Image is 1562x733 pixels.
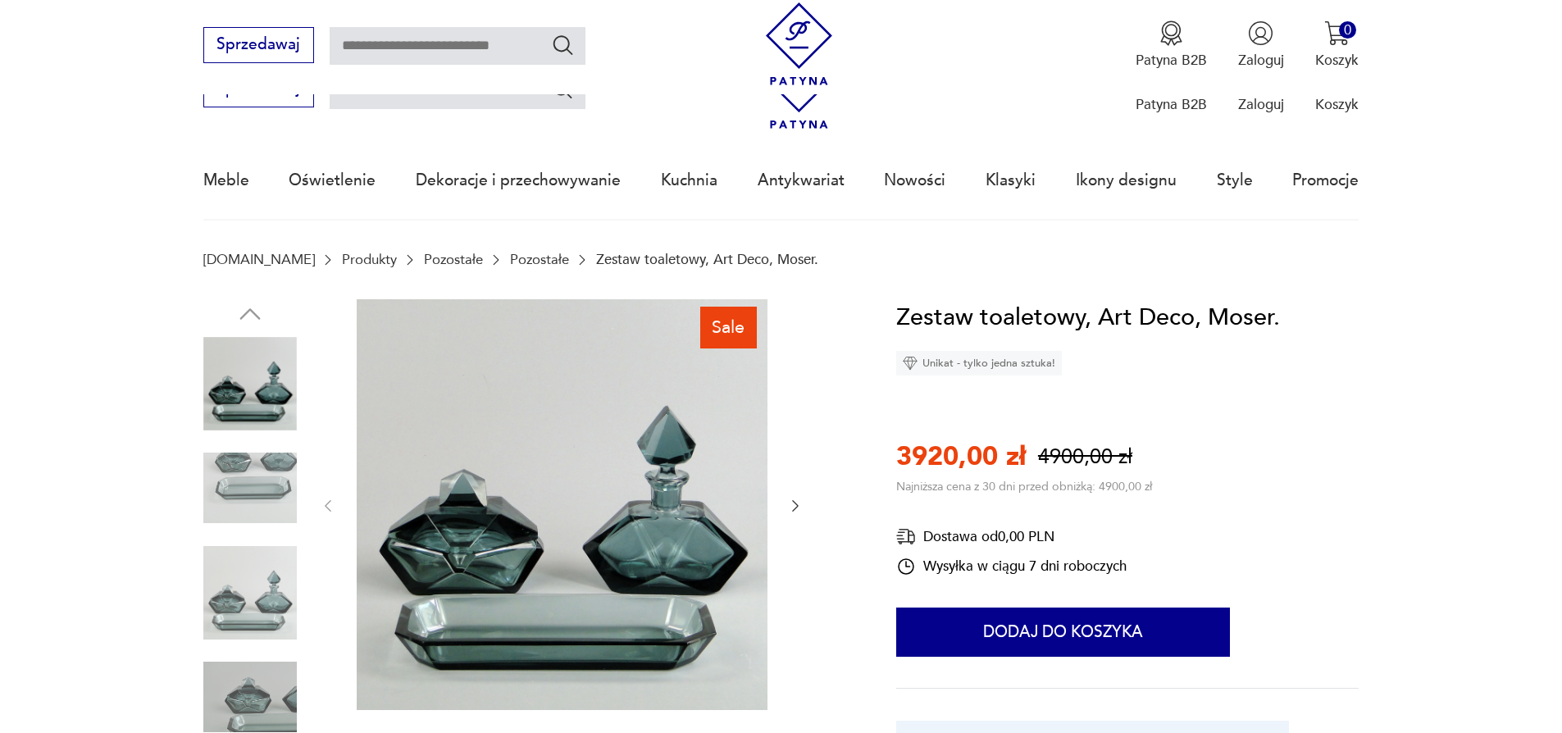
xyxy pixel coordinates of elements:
p: Patyna B2B [1136,95,1207,114]
button: 0Koszyk [1315,20,1359,70]
a: [DOMAIN_NAME] [203,252,315,267]
img: Zdjęcie produktu Zestaw toaletowy, Art Deco, Moser. [357,299,767,710]
p: Najniższa cena z 30 dni przed obniżką: 4900,00 zł [896,479,1152,494]
img: Patyna - sklep z meblami i dekoracjami vintage [758,2,840,85]
a: Pozostałe [424,252,483,267]
img: Ikonka użytkownika [1248,20,1273,46]
button: Zaloguj [1238,20,1284,70]
a: Antykwariat [758,143,845,218]
img: Zdjęcie produktu Zestaw toaletowy, Art Deco, Moser. [203,546,297,640]
h1: Zestaw toaletowy, Art Deco, Moser. [896,299,1280,337]
a: Ikony designu [1076,143,1177,218]
p: Patyna B2B [1136,51,1207,70]
a: Dekoracje i przechowywanie [416,143,621,218]
div: Sale [700,307,757,348]
img: Ikona koszyka [1324,20,1350,46]
button: Szukaj [551,77,575,101]
p: 4900,00 zł [1038,443,1132,471]
a: Promocje [1292,143,1359,218]
button: Szukaj [551,33,575,57]
img: Ikona diamentu [903,356,918,371]
img: Zdjęcie produktu Zestaw toaletowy, Art Deco, Moser. [203,441,297,535]
p: Zaloguj [1238,51,1284,70]
a: Meble [203,143,249,218]
a: Produkty [342,252,397,267]
div: Unikat - tylko jedna sztuka! [896,351,1062,376]
img: Zdjęcie produktu Zestaw toaletowy, Art Deco, Moser. [203,337,297,430]
div: 0 [1339,21,1356,39]
button: Patyna B2B [1136,20,1207,70]
div: Dostawa od 0,00 PLN [896,526,1127,547]
p: Koszyk [1315,95,1359,114]
p: Koszyk [1315,51,1359,70]
p: Zestaw toaletowy, Art Deco, Moser. [596,252,818,267]
img: Ikona medalu [1159,20,1184,46]
p: 3920,00 zł [896,439,1026,475]
button: Dodaj do koszyka [896,608,1230,657]
div: Wysyłka w ciągu 7 dni roboczych [896,557,1127,576]
a: Kuchnia [661,143,717,218]
button: Sprzedawaj [203,27,314,63]
a: Sprzedawaj [203,84,314,97]
a: Klasyki [986,143,1036,218]
a: Sprzedawaj [203,39,314,52]
a: Pozostałe [510,252,569,267]
a: Ikona medaluPatyna B2B [1136,20,1207,70]
img: Ikona dostawy [896,526,916,547]
a: Oświetlenie [289,143,376,218]
p: Zaloguj [1238,95,1284,114]
a: Style [1217,143,1253,218]
a: Nowości [884,143,945,218]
